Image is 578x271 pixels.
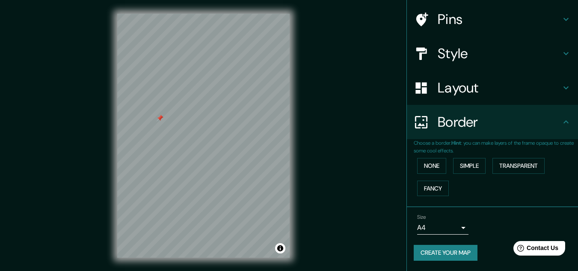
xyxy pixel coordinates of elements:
iframe: Help widget launcher [502,238,569,262]
h4: Style [438,45,561,62]
button: Simple [453,158,486,174]
h4: Layout [438,79,561,96]
div: Border [407,105,578,139]
button: Fancy [417,181,449,197]
label: Size [417,214,426,221]
button: Create your map [414,245,477,261]
h4: Pins [438,11,561,28]
button: None [417,158,446,174]
button: Toggle attribution [275,243,285,253]
b: Hint [451,140,461,146]
div: Style [407,36,578,71]
div: Pins [407,2,578,36]
div: Layout [407,71,578,105]
canvas: Map [117,14,290,258]
h4: Border [438,113,561,131]
div: A4 [417,221,468,235]
button: Transparent [492,158,545,174]
p: Choose a border. : you can make layers of the frame opaque to create some cool effects. [414,139,578,155]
